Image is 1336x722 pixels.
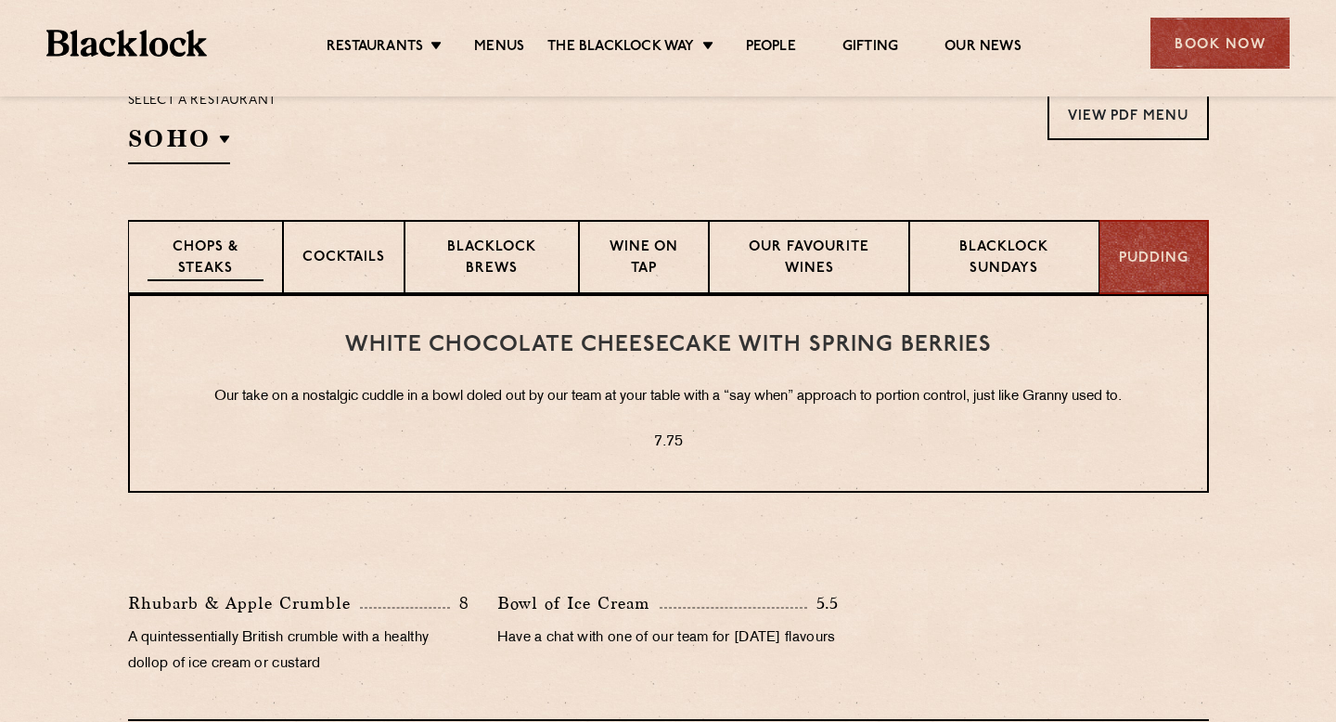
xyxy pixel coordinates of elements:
a: View PDF Menu [1047,89,1209,140]
a: The Blacklock Way [547,38,694,58]
p: Blacklock Brews [424,238,559,281]
img: BL_Textured_Logo-footer-cropped.svg [46,30,207,57]
p: Chops & Steaks [148,238,263,281]
p: 8 [450,591,469,615]
p: Select a restaurant [128,89,277,113]
p: Cocktails [302,248,385,271]
a: People [746,38,796,58]
p: Our take on a nostalgic cuddle in a bowl doled out by our team at your table with a “say when” ap... [167,385,1170,409]
h3: White Chocolate Cheesecake with Spring Berries [167,333,1170,357]
a: Gifting [842,38,898,58]
p: Our favourite wines [728,238,890,281]
p: Have a chat with one of our team for [DATE] flavours [497,625,839,651]
p: 7.75 [167,431,1170,455]
p: Bowl of Ice Cream [497,590,660,616]
div: Book Now [1150,18,1290,69]
a: Our News [944,38,1021,58]
p: A quintessentially British crumble with a healthy dollop of ice cream or custard [128,625,469,677]
p: Rhubarb & Apple Crumble [128,590,360,616]
p: 5.5 [807,591,840,615]
h2: Soho [128,122,230,164]
a: Restaurants [327,38,423,58]
p: Wine on Tap [598,238,689,281]
a: Menus [474,38,524,58]
p: Pudding [1119,249,1188,270]
p: Blacklock Sundays [929,238,1080,281]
